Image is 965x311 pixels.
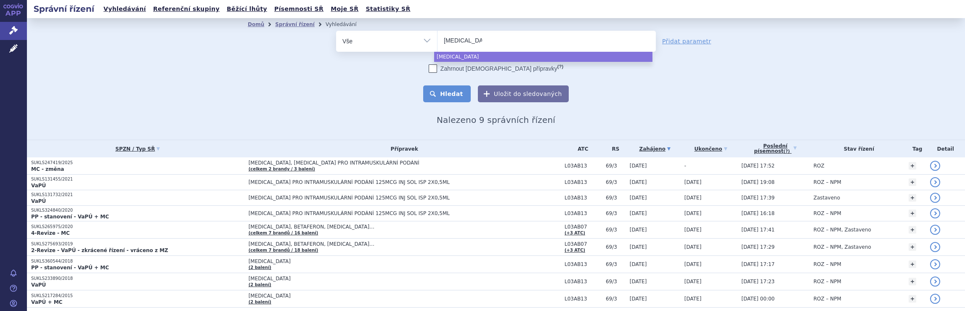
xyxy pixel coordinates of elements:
[249,224,459,230] span: [MEDICAL_DATA], BETAFERON, [MEDICAL_DATA]…
[930,276,940,287] a: detail
[31,198,46,204] strong: VaPÚ
[630,195,647,201] span: [DATE]
[741,244,774,250] span: [DATE] 17:29
[31,247,168,253] strong: 2-Revize - VaPÚ - zkrácené řízení - vráceno z MZ
[249,276,459,282] span: [MEDICAL_DATA]
[249,248,318,253] a: (celkem 7 brandů / 18 balení)
[814,210,841,216] span: ROZ – NPM
[684,179,702,185] span: [DATE]
[930,193,940,203] a: detail
[630,279,647,284] span: [DATE]
[684,210,702,216] span: [DATE]
[565,231,585,235] a: (+3 ATC)
[909,260,916,268] a: +
[151,3,222,15] a: Referenční skupiny
[684,195,702,201] span: [DATE]
[249,300,271,304] a: (2 balení)
[606,179,626,185] span: 69/3
[31,214,109,220] strong: PP - stanovení - VaPÚ + MC
[930,242,940,252] a: detail
[565,163,602,169] span: L03AB13
[814,179,841,185] span: ROZ – NPM
[909,194,916,202] a: +
[784,149,790,154] abbr: (?)
[249,241,459,247] span: [MEDICAL_DATA], BETAFERON, [MEDICAL_DATA]…
[434,52,652,62] li: [MEDICAL_DATA]
[565,261,602,267] span: L03AB13
[31,230,70,236] strong: 4-Revize - MC
[606,210,626,216] span: 69/3
[249,195,459,201] span: [MEDICAL_DATA] PRO INTRAMUSKULÁRNÍ PODÁNÍ 125MCG INJ SOL ISP 2X0,5ML
[31,192,244,198] p: SUKLS131732/2021
[31,282,46,288] strong: VaPÚ
[31,166,64,172] strong: MC - změna
[909,162,916,170] a: +
[249,210,459,216] span: [MEDICAL_DATA] PRO INTRAMUSKULÁRNÍ PODÁNÍ 125MCG INJ SOL ISP 2X0,5ML
[926,140,965,157] th: Detail
[630,261,647,267] span: [DATE]
[606,296,626,302] span: 69/3
[31,207,244,213] p: SUKLS324840/2020
[606,227,626,233] span: 69/3
[909,243,916,251] a: +
[565,279,602,284] span: L03AB13
[249,231,318,235] a: (celkem 7 brandů / 16 balení)
[630,244,647,250] span: [DATE]
[909,278,916,285] a: +
[328,3,361,15] a: Moje SŘ
[630,227,647,233] span: [DATE]
[684,279,702,284] span: [DATE]
[741,261,774,267] span: [DATE] 17:17
[31,265,109,271] strong: PP - stanovení - VaPÚ + MC
[606,244,626,250] span: 69/3
[560,140,602,157] th: ATC
[31,258,244,264] p: SUKLS360544/2018
[684,163,686,169] span: -
[741,227,774,233] span: [DATE] 17:41
[275,21,315,27] a: Správní řízení
[606,261,626,267] span: 69/3
[930,294,940,304] a: detail
[423,85,471,102] button: Hledat
[814,195,840,201] span: Zastaveno
[249,258,459,264] span: [MEDICAL_DATA]
[684,143,737,155] a: Ukončeno
[565,210,602,216] span: L03AB13
[909,295,916,303] a: +
[565,179,602,185] span: L03AB13
[662,37,711,45] a: Přidat parametr
[909,178,916,186] a: +
[101,3,148,15] a: Vyhledávání
[31,143,244,155] a: SPZN / Typ SŘ
[565,224,602,230] span: L03AB07
[606,279,626,284] span: 69/3
[249,179,459,185] span: [MEDICAL_DATA] PRO INTRAMUSKULÁRNÍ PODÁNÍ 125MCG INJ SOL ISP 2X0,5ML
[909,210,916,217] a: +
[249,160,459,166] span: [MEDICAL_DATA], [MEDICAL_DATA] PRO INTRAMUSKULÁRNÍ PODÁNÍ
[31,276,244,282] p: SUKLS233890/2018
[809,140,904,157] th: Stav řízení
[814,227,871,233] span: ROZ – NPM, Zastaveno
[31,224,244,230] p: SUKLS265975/2020
[741,179,774,185] span: [DATE] 19:08
[565,296,602,302] span: L03AB13
[741,163,774,169] span: [DATE] 17:52
[684,261,702,267] span: [DATE]
[930,259,940,269] a: detail
[741,140,809,157] a: Poslednípísemnost(?)
[565,248,585,253] a: (+3 ATC)
[244,140,560,157] th: Přípravek
[565,241,602,247] span: L03AB07
[248,21,264,27] a: Domů
[814,296,841,302] span: ROZ – NPM
[249,282,271,287] a: (2 balení)
[930,208,940,218] a: detail
[741,296,774,302] span: [DATE] 00:00
[363,3,413,15] a: Statistiky SŘ
[930,177,940,187] a: detail
[909,226,916,234] a: +
[224,3,270,15] a: Běžící lhůty
[630,210,647,216] span: [DATE]
[437,115,555,125] span: Nalezeno 9 správních řízení
[930,225,940,235] a: detail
